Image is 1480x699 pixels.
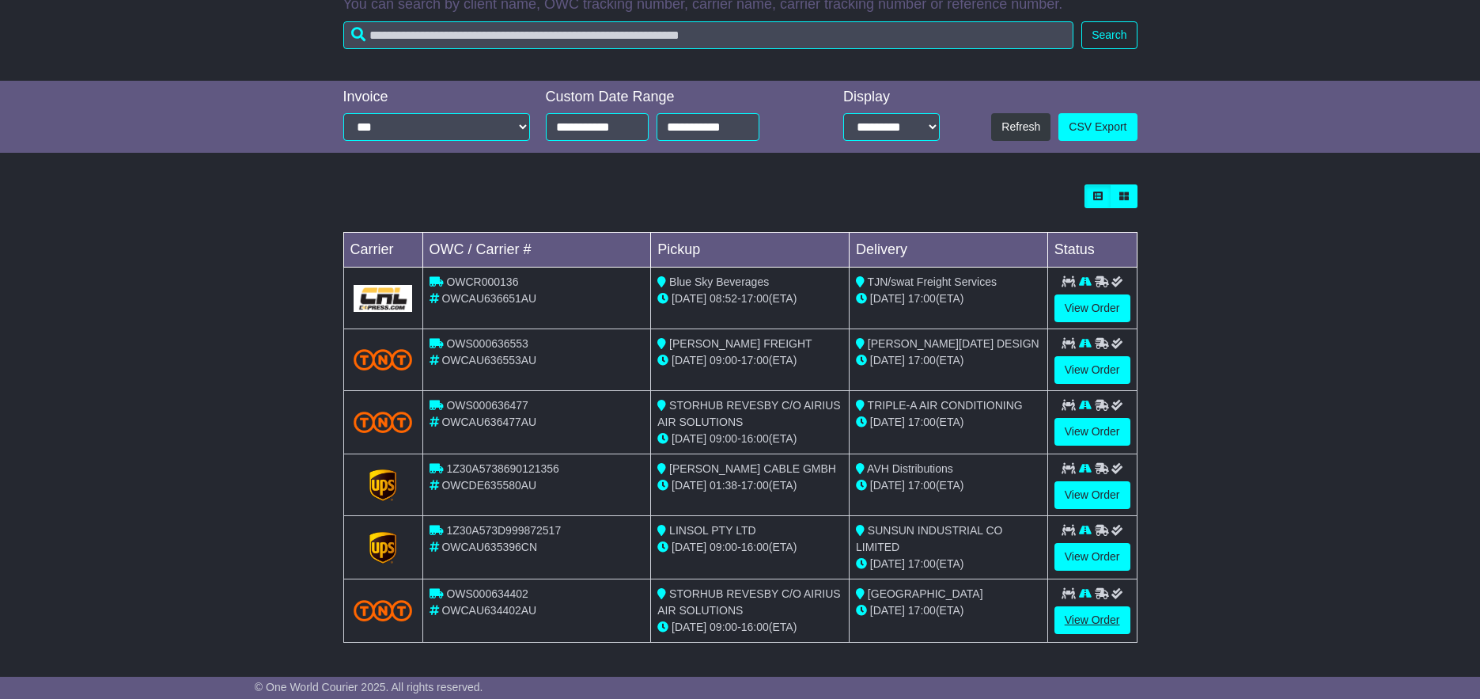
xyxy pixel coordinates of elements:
img: GetCarrierServiceLogo [354,285,413,312]
span: OWS000636553 [446,337,528,350]
span: TRIPLE-A AIR CONDITIONING [868,399,1023,412]
span: 09:00 [710,432,737,445]
a: CSV Export [1058,113,1137,141]
div: - (ETA) [657,619,842,636]
td: Delivery [849,233,1047,268]
a: View Order [1054,418,1130,446]
a: View Order [1054,543,1130,571]
div: Custom Date Range [546,89,800,106]
span: [DATE] [870,557,905,570]
span: 09:00 [710,354,737,367]
img: TNT_Domestic.png [354,412,413,433]
div: (ETA) [856,602,1041,619]
span: OWCAU636477AU [441,416,536,428]
span: SUNSUN INDUSTRIAL CO LIMITED [856,524,1003,553]
span: AVH Distributions [867,462,953,475]
span: 1Z30A5738690121356 [446,462,558,475]
span: OWCAU636553AU [441,354,536,367]
span: OWCAU635396CN [441,541,537,553]
div: (ETA) [856,352,1041,369]
span: [DATE] [672,541,706,553]
div: Invoice [343,89,530,106]
a: View Order [1054,606,1130,634]
span: [DATE] [672,354,706,367]
span: [DATE] [672,621,706,633]
span: LINSOL PTY LTD [669,524,755,537]
span: 17:00 [908,557,936,570]
span: [GEOGRAPHIC_DATA] [868,587,983,600]
span: OWCAU634402AU [441,604,536,617]
div: (ETA) [856,556,1041,572]
img: TNT_Domestic.png [354,349,413,370]
span: 16:00 [741,541,769,553]
span: 1Z30A573D999872517 [446,524,561,537]
span: 01:38 [710,479,737,492]
span: [PERSON_NAME][DATE] DESIGN [868,337,1039,350]
span: [DATE] [870,292,905,305]
span: TJN/swat Freight Services [868,275,997,288]
div: (ETA) [856,291,1041,307]
span: 17:00 [908,292,936,305]
span: [PERSON_NAME] CABLE GMBH [669,462,836,475]
span: [DATE] [672,292,706,305]
div: - (ETA) [657,477,842,494]
a: View Order [1054,294,1130,322]
a: View Order [1054,356,1130,384]
span: OWS000636477 [446,399,528,412]
span: 08:52 [710,292,737,305]
span: [PERSON_NAME] FREIGHT [669,337,812,350]
div: - (ETA) [657,431,842,447]
div: (ETA) [856,414,1041,431]
span: [DATE] [870,604,905,617]
span: [DATE] [870,479,905,492]
span: 17:00 [908,354,936,367]
div: - (ETA) [657,539,842,556]
button: Search [1081,21,1137,49]
span: OWS000634402 [446,587,528,600]
span: [DATE] [870,416,905,428]
span: 17:00 [741,292,769,305]
span: STORHUB REVESBY C/O AIRIUS AIR SOLUTIONS [657,587,840,617]
span: OWCDE635580AU [441,479,536,492]
span: [DATE] [870,354,905,367]
img: GetCarrierServiceLogo [369,532,396,564]
span: STORHUB REVESBY C/O AIRIUS AIR SOLUTIONS [657,399,840,428]
div: (ETA) [856,477,1041,494]
span: OWCR000136 [446,275,518,288]
a: View Order [1054,481,1130,509]
span: OWCAU636651AU [441,292,536,305]
span: 17:00 [908,604,936,617]
span: 17:00 [741,479,769,492]
span: 17:00 [908,479,936,492]
button: Refresh [991,113,1050,141]
div: - (ETA) [657,352,842,369]
td: Carrier [343,233,422,268]
td: Status [1047,233,1137,268]
div: Display [843,89,940,106]
div: - (ETA) [657,291,842,307]
td: OWC / Carrier # [422,233,651,268]
img: GetCarrierServiceLogo [369,469,396,501]
span: 16:00 [741,432,769,445]
span: © One World Courier 2025. All rights reserved. [255,681,483,693]
span: 17:00 [908,416,936,428]
span: [DATE] [672,432,706,445]
span: 17:00 [741,354,769,367]
span: [DATE] [672,479,706,492]
span: 09:00 [710,541,737,553]
span: 09:00 [710,621,737,633]
span: Blue Sky Beverages [669,275,769,288]
img: TNT_Domestic.png [354,600,413,621]
td: Pickup [651,233,850,268]
span: 16:00 [741,621,769,633]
